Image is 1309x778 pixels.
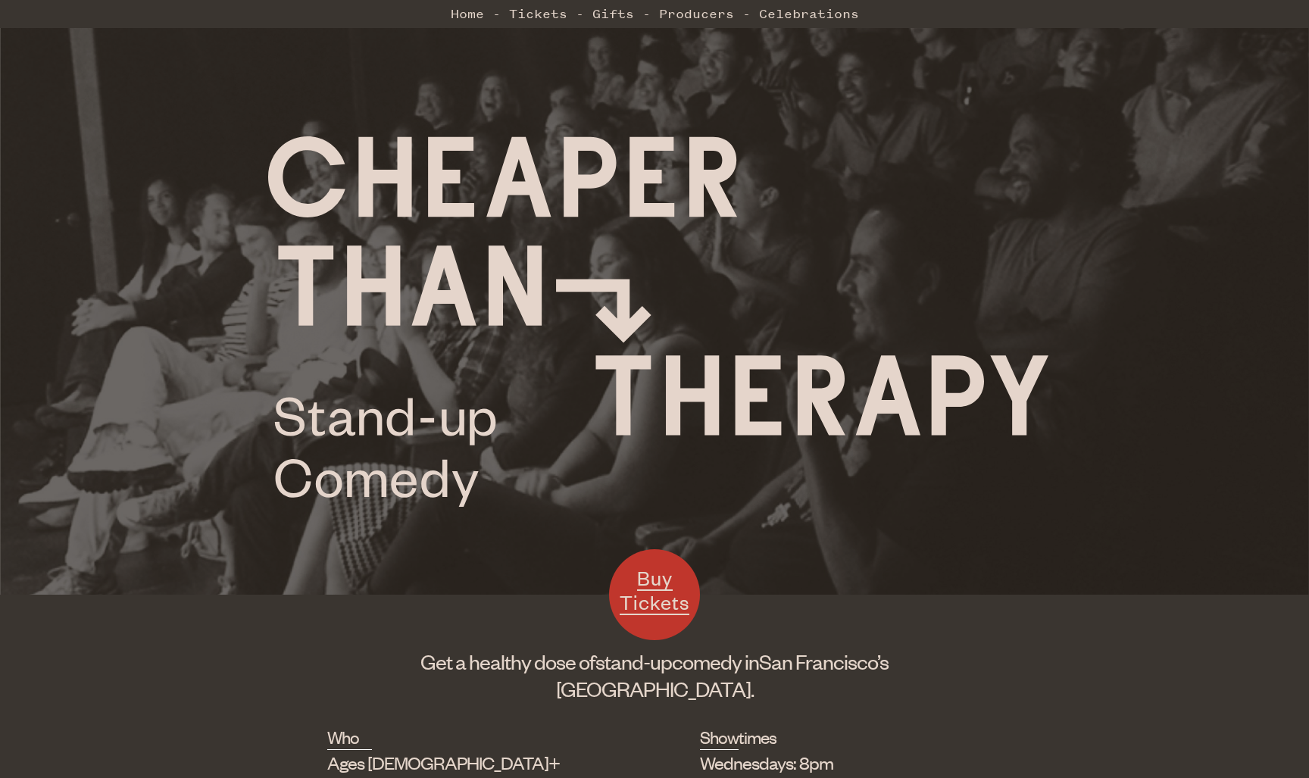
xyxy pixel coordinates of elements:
h1: Get a healthy dose of comedy in [327,648,982,702]
a: Buy Tickets [609,549,700,640]
span: stand-up [595,648,672,674]
li: Wednesdays: 8pm [700,750,959,776]
img: Cheaper Than Therapy logo [268,136,1049,507]
h2: Showtimes [700,725,739,749]
h2: Who [327,725,372,749]
span: Buy Tickets [620,565,689,614]
span: [GEOGRAPHIC_DATA]. [556,676,754,701]
span: San Francisco’s [759,648,889,674]
div: Ages [DEMOGRAPHIC_DATA]+ [327,750,624,776]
